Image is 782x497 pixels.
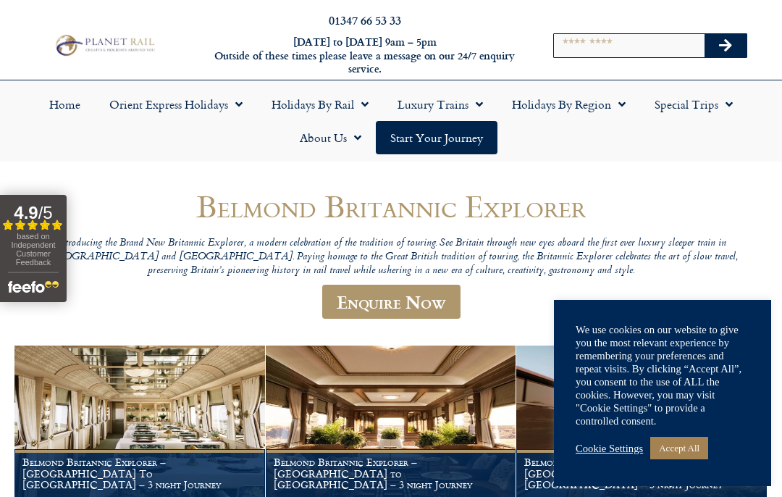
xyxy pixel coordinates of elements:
[650,437,708,459] a: Accept All
[705,34,747,57] button: Search
[640,88,747,121] a: Special Trips
[95,88,257,121] a: Orient Express Holidays
[43,189,739,223] h1: Belmond Britannic Explorer
[35,88,95,121] a: Home
[274,456,508,490] h1: Belmond Britannic Explorer – [GEOGRAPHIC_DATA] to [GEOGRAPHIC_DATA] – 3 night Journey
[322,285,461,319] a: Enquire Now
[257,88,383,121] a: Holidays by Rail
[51,33,157,59] img: Planet Rail Train Holidays Logo
[383,88,497,121] a: Luxury Trains
[329,12,401,28] a: 01347 66 53 33
[7,88,775,154] nav: Menu
[497,88,640,121] a: Holidays by Region
[22,456,257,490] h1: Belmond Britannic Explorer – [GEOGRAPHIC_DATA] To [GEOGRAPHIC_DATA] – 3 night Journey
[576,323,749,427] div: We use cookies on our website to give you the most relevant experience by remembering your prefer...
[285,121,376,154] a: About Us
[212,35,518,76] h6: [DATE] to [DATE] 9am – 5pm Outside of these times please leave a message on our 24/7 enquiry serv...
[43,237,739,277] p: Introducing the Brand New Britannic Explorer, a modern celebration of the tradition of touring. S...
[376,121,497,154] a: Start your Journey
[576,442,643,455] a: Cookie Settings
[524,456,759,490] h1: Belmond Britannic Explorer – [GEOGRAPHIC_DATA] To [GEOGRAPHIC_DATA] – 3 night Journey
